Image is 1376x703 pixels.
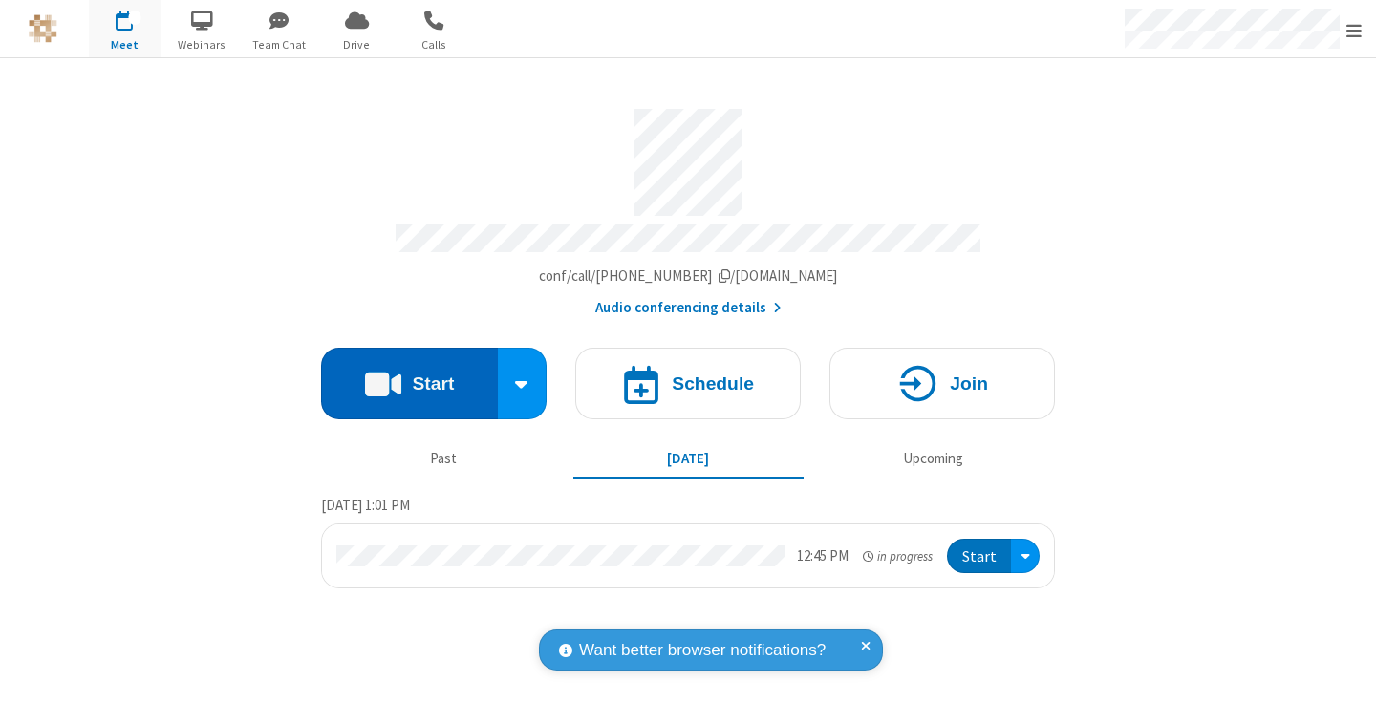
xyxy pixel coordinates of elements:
span: Team Chat [244,36,315,53]
div: Open menu [1011,539,1040,574]
button: [DATE] [573,440,804,477]
h4: Schedule [672,374,754,393]
span: [DATE] 1:01 PM [321,496,410,514]
em: in progress [863,547,933,565]
span: Want better browser notifications? [579,638,826,663]
section: Today's Meetings [321,494,1055,589]
span: Meet [89,36,161,53]
span: Drive [321,36,393,53]
button: Schedule [575,348,801,419]
span: Calls [398,36,470,53]
button: Join [829,348,1055,419]
button: Past [329,440,559,477]
button: Start [321,348,498,419]
div: 1 [129,11,141,25]
section: Account details [321,95,1055,319]
h4: Join [950,374,988,393]
img: QA Selenium DO NOT DELETE OR CHANGE [29,14,57,43]
h4: Start [412,374,454,393]
div: 12:45 PM [797,545,849,567]
span: Copy my meeting room link [539,266,838,285]
div: Start conference options [498,348,548,419]
button: Copy my meeting room linkCopy my meeting room link [539,266,838,288]
button: Audio conferencing details [595,297,782,319]
span: Webinars [166,36,238,53]
button: Start [947,539,1011,574]
button: Upcoming [818,440,1048,477]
